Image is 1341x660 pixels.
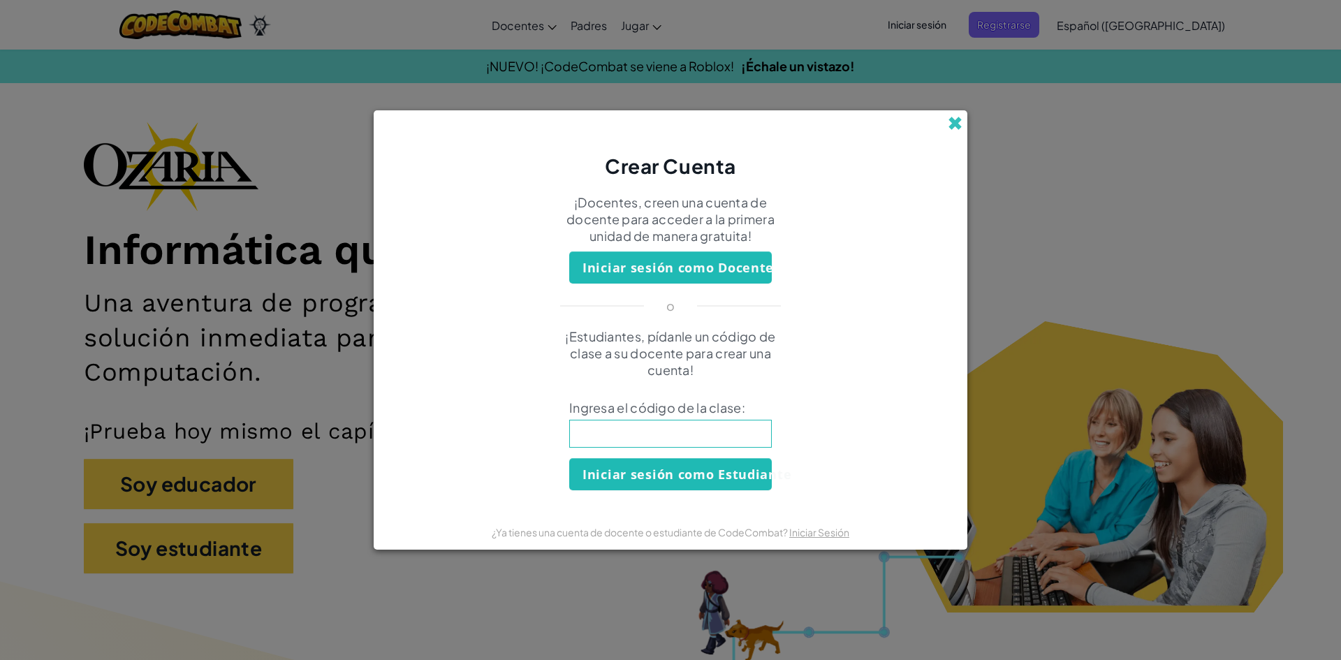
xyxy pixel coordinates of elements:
p: ¡Docentes, creen una cuenta de docente para acceder a la primera unidad de manera gratuita! [548,194,793,244]
button: Iniciar sesión como Docente [569,251,772,284]
span: Ingresa el código de la clase: [569,399,772,416]
span: Crear Cuenta [605,154,736,178]
p: ¡Estudiantes, pídanle un código de clase a su docente para crear una cuenta! [548,328,793,379]
p: o [666,298,675,314]
span: ¿Ya tienes una cuenta de docente o estudiante de CodeCombat? [492,526,789,538]
a: Iniciar Sesión [789,526,849,538]
button: Iniciar sesión como Estudiante [569,458,772,490]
